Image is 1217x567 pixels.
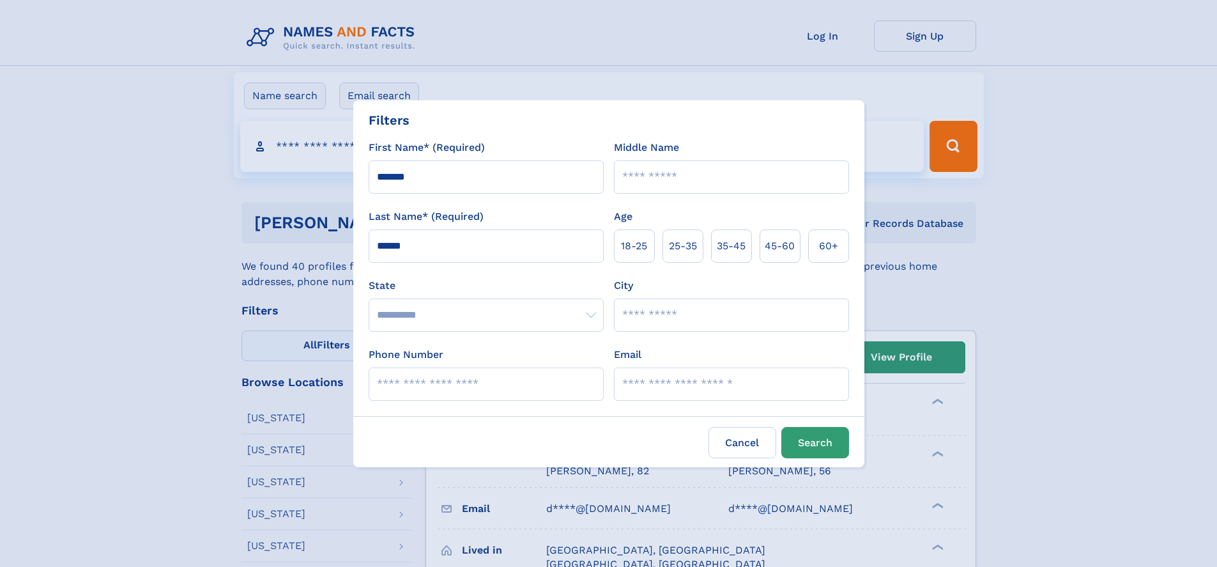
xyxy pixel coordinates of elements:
[614,140,679,155] label: Middle Name
[369,278,604,293] label: State
[669,238,697,254] span: 25‑35
[614,347,641,362] label: Email
[369,111,409,130] div: Filters
[621,238,647,254] span: 18‑25
[781,427,849,458] button: Search
[614,278,633,293] label: City
[369,140,485,155] label: First Name* (Required)
[369,209,484,224] label: Last Name* (Required)
[708,427,776,458] label: Cancel
[765,238,795,254] span: 45‑60
[614,209,632,224] label: Age
[369,347,443,362] label: Phone Number
[717,238,746,254] span: 35‑45
[819,238,838,254] span: 60+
